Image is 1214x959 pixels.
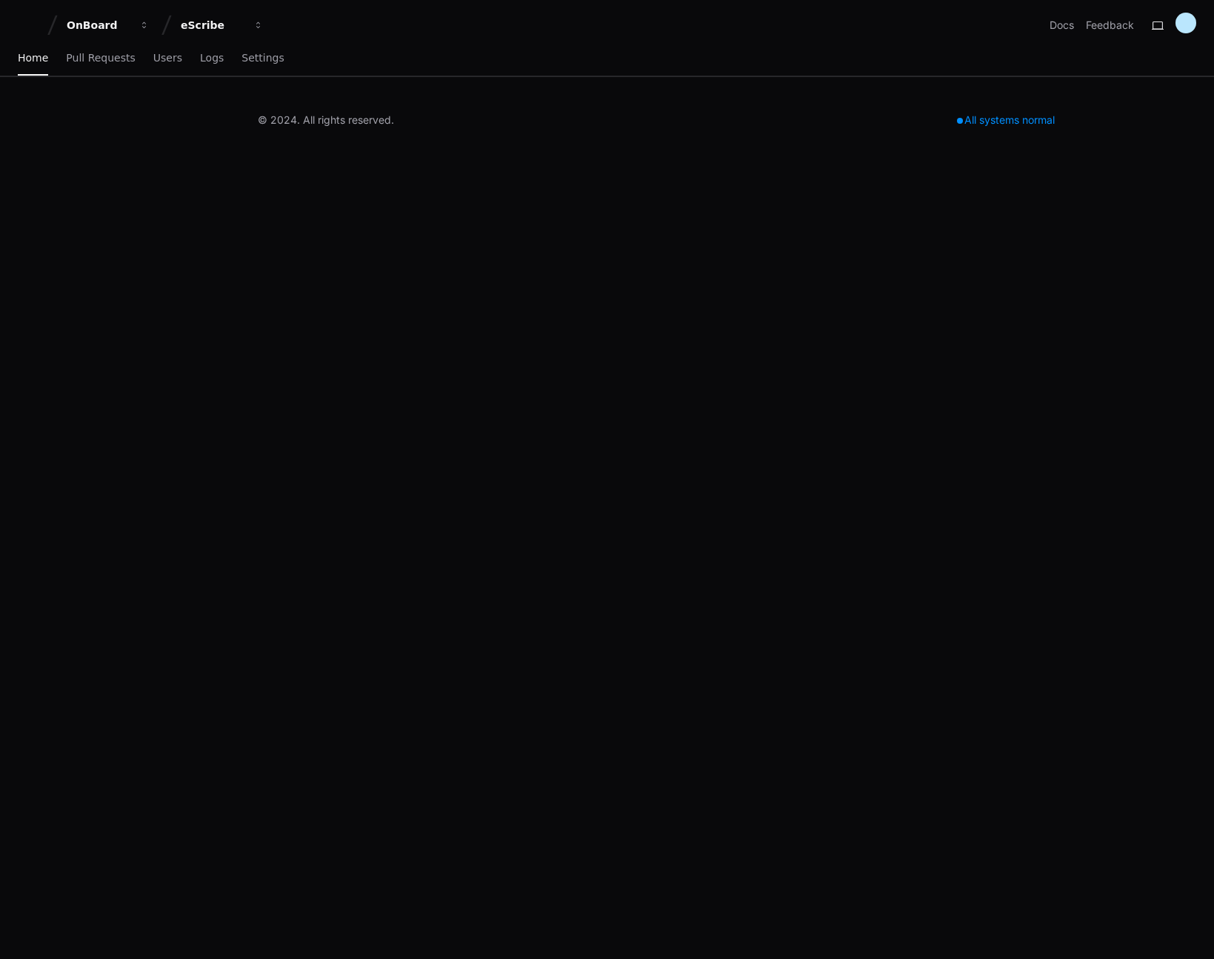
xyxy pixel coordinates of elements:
button: OnBoard [61,12,156,39]
div: eScribe [181,18,244,33]
div: © 2024. All rights reserved. [258,113,394,127]
a: Docs [1050,18,1074,33]
span: Settings [241,53,284,62]
span: Home [18,53,48,62]
button: Feedback [1086,18,1134,33]
div: All systems normal [948,110,1064,130]
button: eScribe [175,12,270,39]
span: Pull Requests [66,53,135,62]
a: Settings [241,42,284,76]
a: Logs [200,42,224,76]
a: Users [153,42,182,76]
div: OnBoard [67,18,130,33]
span: Users [153,53,182,62]
span: Logs [200,53,224,62]
a: Home [18,42,48,76]
a: Pull Requests [66,42,135,76]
